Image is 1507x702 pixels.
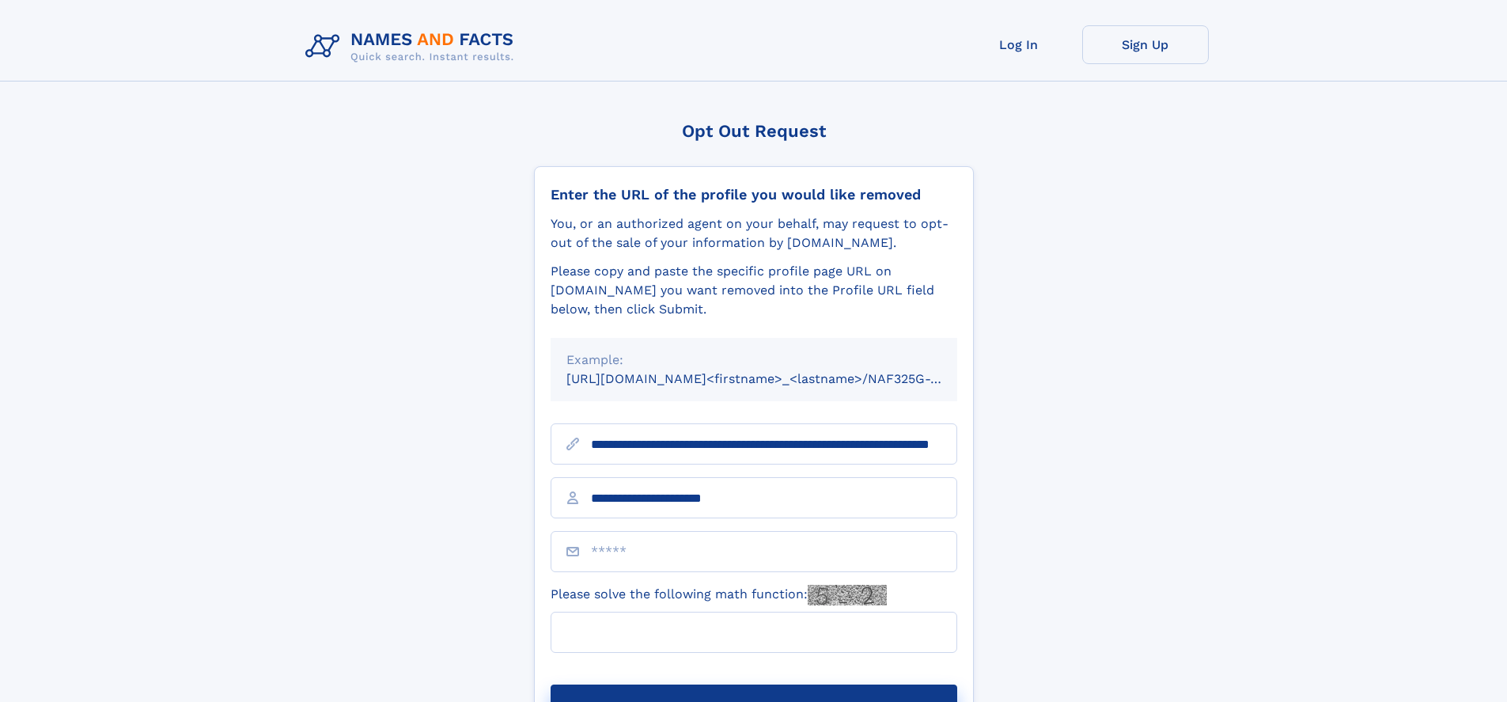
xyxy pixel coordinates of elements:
[566,371,987,386] small: [URL][DOMAIN_NAME]<firstname>_<lastname>/NAF325G-xxxxxxxx
[1082,25,1209,64] a: Sign Up
[551,585,887,605] label: Please solve the following math function:
[551,186,957,203] div: Enter the URL of the profile you would like removed
[299,25,527,68] img: Logo Names and Facts
[566,351,941,370] div: Example:
[956,25,1082,64] a: Log In
[551,214,957,252] div: You, or an authorized agent on your behalf, may request to opt-out of the sale of your informatio...
[551,262,957,319] div: Please copy and paste the specific profile page URL on [DOMAIN_NAME] you want removed into the Pr...
[534,121,974,141] div: Opt Out Request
